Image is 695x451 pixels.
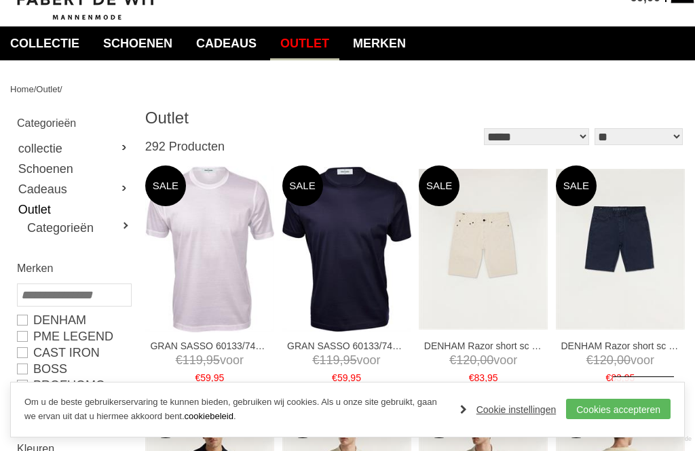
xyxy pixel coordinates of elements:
[476,353,480,367] span: ,
[17,377,130,393] a: PROFUOMO
[287,352,406,369] span: voor
[150,352,269,369] span: voor
[17,179,130,199] a: Cadeaus
[624,372,635,383] span: 95
[36,84,60,94] a: Outlet
[485,372,487,383] span: ,
[34,84,37,94] span: /
[145,166,274,332] img: GRAN SASSO 60133/74002 T-shirts
[561,352,679,369] span: voor
[150,340,269,352] a: GRAN SASSO 60133/74002 T-shirts
[206,353,220,367] span: 95
[424,352,543,369] span: voor
[93,26,183,60] a: Schoenen
[611,372,622,383] span: 83
[480,353,493,367] span: 00
[566,399,671,419] a: Cookies accepteren
[622,372,624,383] span: ,
[195,372,200,383] span: €
[17,159,130,179] a: Schoenen
[185,411,233,421] a: cookiebeleid
[456,353,476,367] span: 120
[419,169,548,330] img: DENHAM Razor short sc Shorts
[350,372,361,383] span: 95
[60,84,62,94] span: /
[561,340,679,352] a: DENHAM Razor short sc Shorts
[613,376,674,437] a: Terug naar boven
[614,353,617,367] span: ,
[487,372,498,383] span: 95
[617,353,631,367] span: 00
[340,353,343,367] span: ,
[343,353,357,367] span: 95
[424,340,543,352] a: DENHAM Razor short sc Shorts
[343,26,416,60] a: Merken
[24,395,447,424] p: Om u de beste gebruikerservaring te kunnen bieden, gebruiken wij cookies. Als u onze site gebruik...
[287,340,406,352] a: GRAN SASSO 60133/74002 T-shirts
[605,372,611,383] span: €
[593,353,614,367] span: 120
[319,353,339,367] span: 119
[332,372,337,383] span: €
[17,345,130,361] a: CAST IRON
[145,108,415,128] h1: Outlet
[282,167,411,332] img: GRAN SASSO 60133/74002 T-shirts
[203,353,206,367] span: ,
[17,328,130,345] a: PME LEGEND
[186,26,267,60] a: Cadeaus
[347,372,350,383] span: ,
[449,353,456,367] span: €
[586,353,593,367] span: €
[556,169,685,330] img: DENHAM Razor short sc Shorts
[200,372,211,383] span: 59
[214,372,225,383] span: 95
[145,140,225,153] span: 292 Producten
[17,361,130,377] a: BOSS
[211,372,214,383] span: ,
[17,199,130,220] a: Outlet
[460,399,557,420] a: Cookie instellingen
[176,353,183,367] span: €
[474,372,485,383] span: 83
[10,84,34,94] a: Home
[17,312,130,328] a: DENHAM
[27,220,130,236] a: Categorieën
[17,260,130,277] h2: Merken
[17,115,130,132] h2: Categorieën
[469,372,474,383] span: €
[17,138,130,159] a: collectie
[337,372,348,383] span: 59
[312,353,319,367] span: €
[183,353,203,367] span: 119
[270,26,339,60] a: Outlet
